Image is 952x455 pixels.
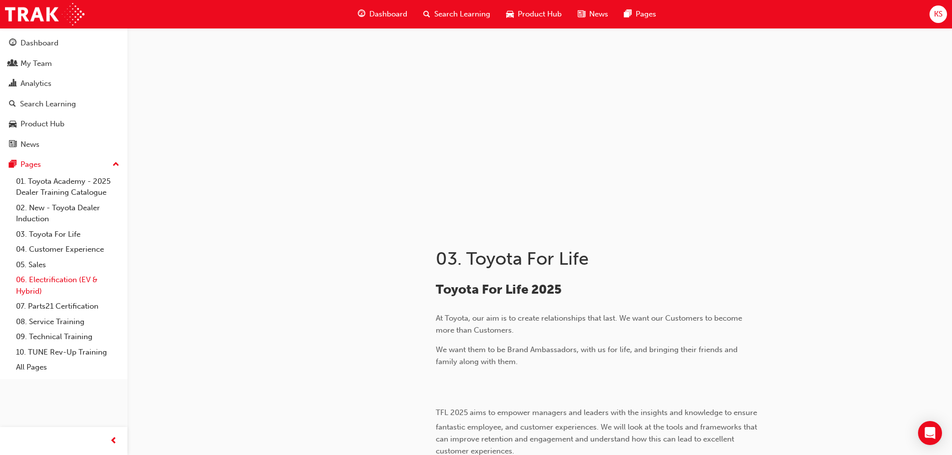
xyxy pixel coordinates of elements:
a: 02. New - Toyota Dealer Induction [12,200,123,227]
a: pages-iconPages [616,4,664,24]
a: 03. Toyota For Life [12,227,123,242]
a: Product Hub [4,115,123,133]
div: Search Learning [20,98,76,110]
a: 10. TUNE Rev-Up Training [12,345,123,360]
a: 01. Toyota Academy - 2025 Dealer Training Catalogue [12,174,123,200]
a: 06. Electrification (EV & Hybrid) [12,272,123,299]
a: 05. Sales [12,257,123,273]
span: people-icon [9,59,16,68]
span: Pages [636,8,656,20]
span: guage-icon [358,8,365,20]
div: My Team [20,58,52,69]
button: Pages [4,155,123,174]
a: Analytics [4,74,123,93]
span: prev-icon [110,435,117,448]
span: News [589,8,608,20]
span: car-icon [9,120,16,129]
div: News [20,139,39,150]
a: car-iconProduct Hub [498,4,570,24]
a: 07. Parts21 Certification [12,299,123,314]
a: search-iconSearch Learning [415,4,498,24]
span: Search Learning [434,8,490,20]
div: Analytics [20,78,51,89]
span: search-icon [423,8,430,20]
a: guage-iconDashboard [350,4,415,24]
div: Open Intercom Messenger [918,421,942,445]
span: Dashboard [369,8,407,20]
span: guage-icon [9,39,16,48]
span: KS [934,8,943,20]
span: chart-icon [9,79,16,88]
h1: 03. Toyota For Life [436,248,764,270]
span: search-icon [9,100,16,109]
span: car-icon [506,8,514,20]
span: news-icon [9,140,16,149]
span: pages-icon [624,8,632,20]
span: We want them to be Brand Ambassadors, with us for life, and bringing their friends and family alo... [436,345,740,366]
span: At Toyota, our aim is to create relationships that last. We want our Customers to become more tha... [436,314,744,335]
span: Toyota For Life 2025 [436,282,562,297]
span: Product Hub [518,8,562,20]
a: My Team [4,54,123,73]
div: Dashboard [20,37,58,49]
img: Trak [5,3,84,25]
button: DashboardMy TeamAnalyticsSearch LearningProduct HubNews [4,32,123,155]
button: KS [930,5,947,23]
span: up-icon [112,158,119,171]
a: Dashboard [4,34,123,52]
span: pages-icon [9,160,16,169]
a: 04. Customer Experience [12,242,123,257]
a: 09. Technical Training [12,329,123,345]
span: news-icon [578,8,585,20]
a: 08. Service Training [12,314,123,330]
div: Pages [20,159,41,170]
a: Search Learning [4,95,123,113]
a: news-iconNews [570,4,616,24]
a: All Pages [12,360,123,375]
div: Product Hub [20,118,64,130]
a: News [4,135,123,154]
